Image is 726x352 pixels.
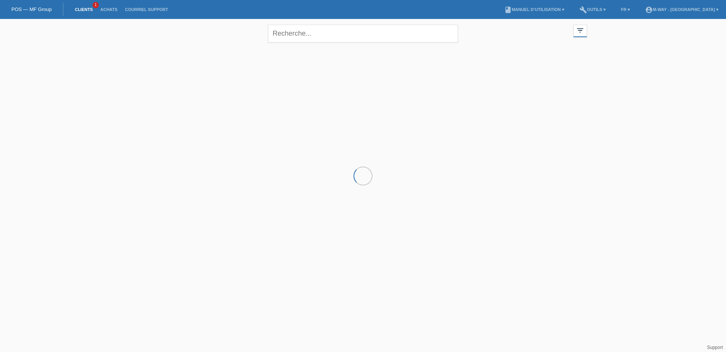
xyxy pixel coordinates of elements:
a: Clients [71,7,96,12]
a: bookManuel d’utilisation ▾ [500,7,568,12]
i: account_circle [645,6,653,14]
a: buildOutils ▾ [576,7,609,12]
a: Courriel Support [121,7,172,12]
i: filter_list [576,26,584,35]
a: account_circlem-way - [GEOGRAPHIC_DATA] ▾ [641,7,722,12]
a: Achats [96,7,121,12]
a: POS — MF Group [11,6,52,12]
i: build [579,6,587,14]
a: Support [707,345,723,350]
input: Recherche... [268,25,458,42]
a: FR ▾ [617,7,634,12]
i: book [504,6,512,14]
span: 1 [93,2,99,8]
